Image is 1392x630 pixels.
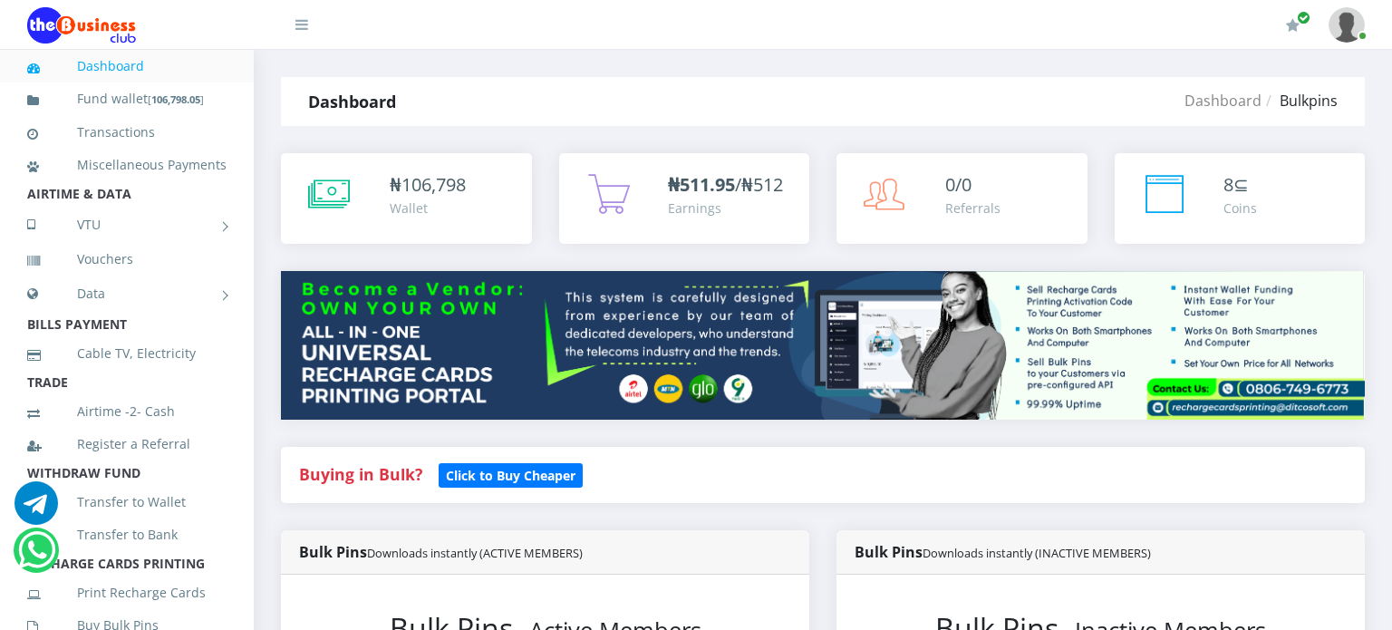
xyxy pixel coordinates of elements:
[27,271,227,316] a: Data
[1297,11,1310,24] span: Renew/Upgrade Subscription
[668,199,783,218] div: Earnings
[308,91,396,112] strong: Dashboard
[1223,199,1257,218] div: Coins
[148,92,204,106] small: [ ]
[281,271,1365,420] img: multitenant_rcp.png
[27,202,227,247] a: VTU
[27,514,227,556] a: Transfer to Bank
[559,153,810,244] a: ₦511.95/₦512 Earnings
[27,7,136,44] img: Logo
[27,423,227,465] a: Register a Referral
[1261,90,1338,111] li: Bulkpins
[401,172,466,197] span: 106,798
[18,542,55,572] a: Chat for support
[439,463,583,485] a: Click to Buy Cheaper
[390,171,466,199] div: ₦
[1223,172,1233,197] span: 8
[27,333,227,374] a: Cable TV, Electricity
[27,572,227,614] a: Print Recharge Cards
[27,391,227,432] a: Airtime -2- Cash
[299,463,422,485] strong: Buying in Bulk?
[923,545,1151,561] small: Downloads instantly (INACTIVE MEMBERS)
[27,111,227,153] a: Transactions
[390,199,466,218] div: Wallet
[836,153,1087,244] a: 0/0 Referrals
[14,495,58,525] a: Chat for support
[27,238,227,280] a: Vouchers
[27,144,227,186] a: Miscellaneous Payments
[281,153,532,244] a: ₦106,798 Wallet
[1286,18,1300,33] i: Renew/Upgrade Subscription
[367,545,583,561] small: Downloads instantly (ACTIVE MEMBERS)
[855,542,1151,562] strong: Bulk Pins
[668,172,783,197] span: /₦512
[1329,7,1365,43] img: User
[27,481,227,523] a: Transfer to Wallet
[299,542,583,562] strong: Bulk Pins
[668,172,735,197] b: ₦511.95
[945,199,1000,218] div: Referrals
[27,45,227,87] a: Dashboard
[27,78,227,121] a: Fund wallet[106,798.05]
[945,172,971,197] span: 0/0
[446,467,575,484] b: Click to Buy Cheaper
[151,92,200,106] b: 106,798.05
[1223,171,1257,199] div: ⊆
[1184,91,1261,111] a: Dashboard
